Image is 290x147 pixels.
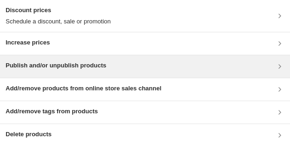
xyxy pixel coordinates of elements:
[6,130,51,139] h3: Delete products
[6,38,50,47] h3: Increase prices
[6,17,111,26] p: Schedule a discount, sale or promotion
[6,84,161,93] h3: Add/remove products from online store sales channel
[6,107,98,116] h3: Add/remove tags from products
[6,6,111,15] h3: Discount prices
[6,61,106,70] h3: Publish and/or unpublish products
